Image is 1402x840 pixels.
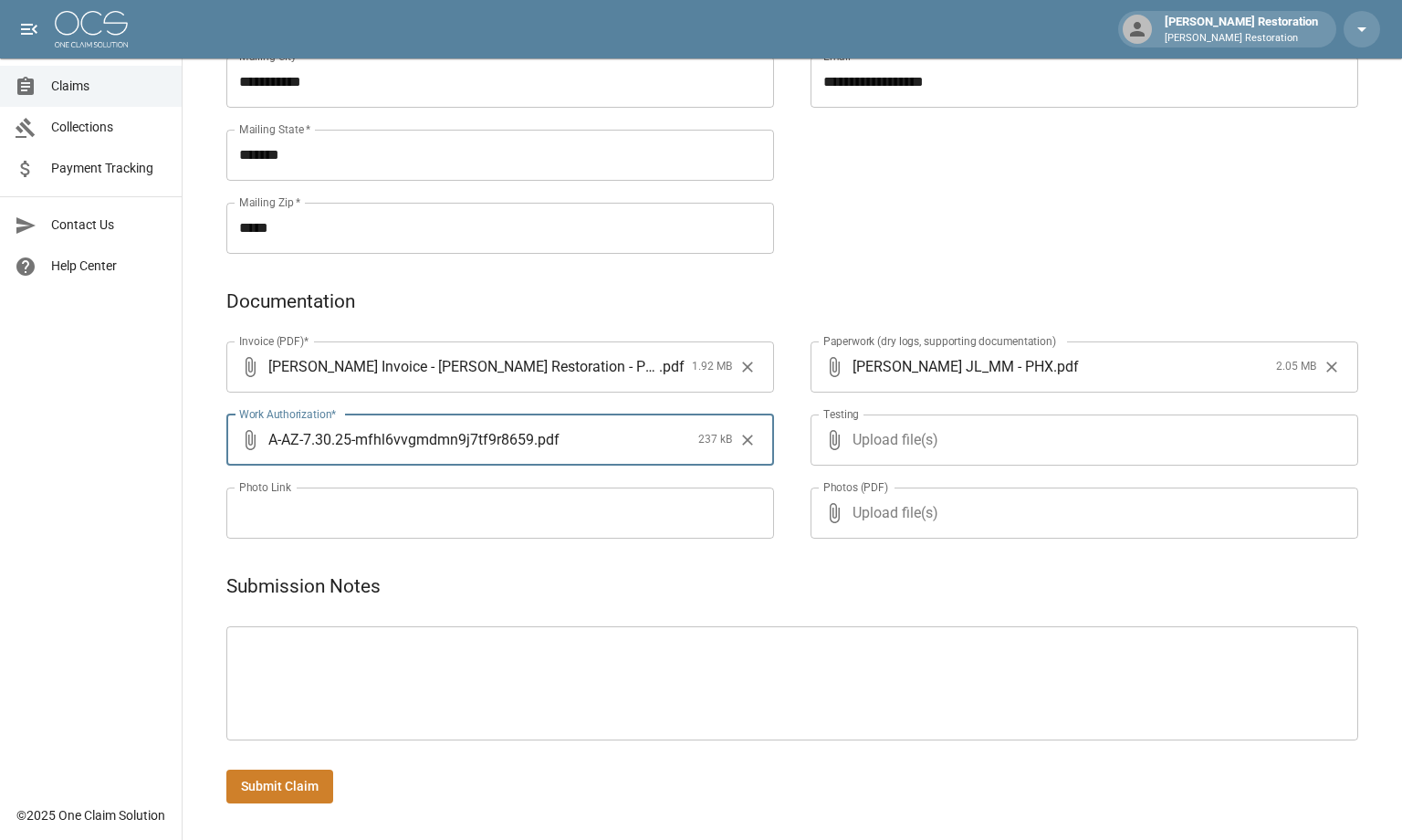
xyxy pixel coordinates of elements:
label: Invoice (PDF)* [239,333,309,349]
span: [PERSON_NAME] JL_MM - PHX [853,356,1053,377]
label: Paperwork (dry logs, supporting documentation) [823,333,1056,349]
button: Clear [734,426,761,454]
label: Photo Link [239,479,291,495]
button: Submit Claim [226,770,333,803]
label: Mailing Zip [239,194,301,210]
span: Upload file(s) [853,415,1309,466]
span: 237 kB [698,431,732,449]
p: [PERSON_NAME] Restoration [1165,31,1318,47]
div: © 2025 One Claim Solution [16,806,165,824]
span: . pdf [1053,356,1079,377]
span: Collections [51,118,167,137]
span: Help Center [51,257,167,276]
span: Claims [51,77,167,96]
label: Work Authorization* [239,406,337,422]
label: Testing [823,406,859,422]
label: Email [823,48,851,64]
span: . pdf [534,429,560,450]
img: ocs-logo-white-transparent.png [55,11,128,47]
span: Payment Tracking [51,159,167,178]
button: open drawer [11,11,47,47]
span: 1.92 MB [692,358,732,376]
label: Mailing State [239,121,310,137]
button: Clear [1318,353,1345,381]
div: [PERSON_NAME] Restoration [1157,13,1325,46]
span: A-AZ-7.30.25-mfhl6vvgmdmn9j7tf9r8659 [268,429,534,450]
label: Photos (PDF) [823,479,888,495]
span: 2.05 MB [1276,358,1316,376]
span: Contact Us [51,215,167,235]
label: Mailing City [239,48,304,64]
span: . pdf [659,356,685,377]
button: Clear [734,353,761,381]
span: [PERSON_NAME] Invoice - [PERSON_NAME] Restoration - PHX [268,356,659,377]
span: Upload file(s) [853,488,1309,539]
